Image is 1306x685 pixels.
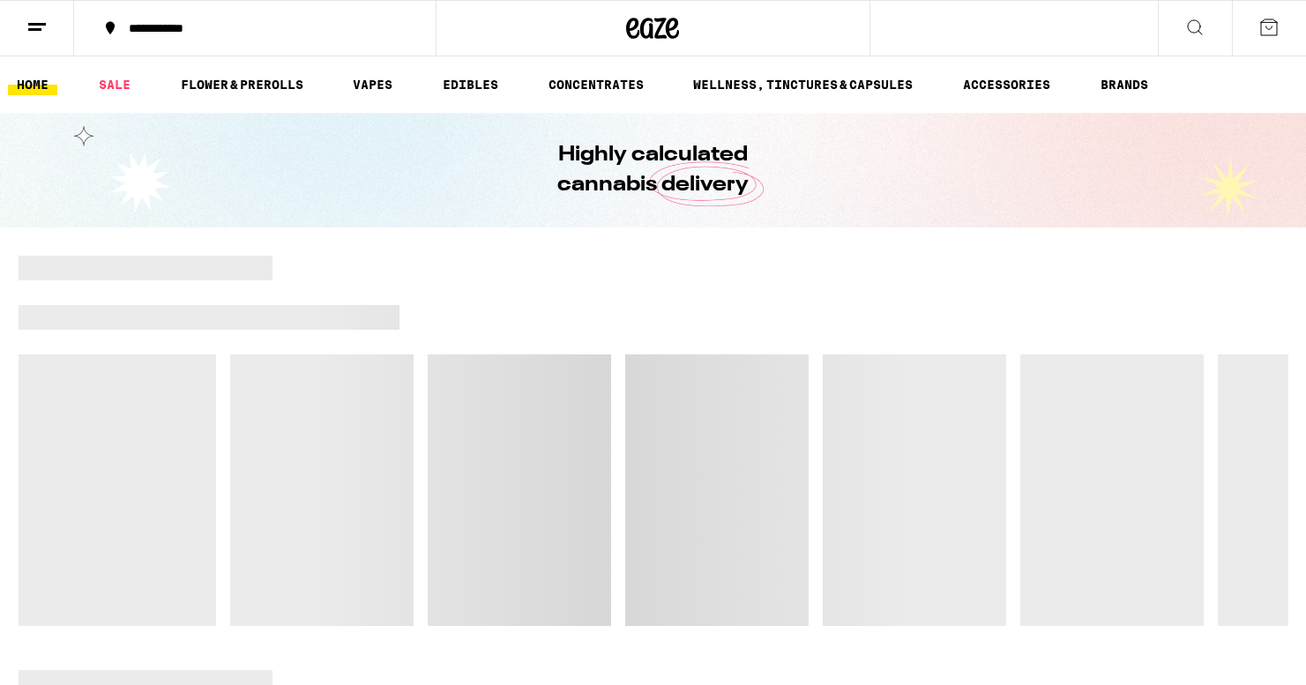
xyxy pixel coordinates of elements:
h1: Highly calculated cannabis delivery [508,140,799,200]
a: BRANDS [1092,74,1157,95]
a: SALE [90,74,139,95]
a: ACCESSORIES [954,74,1059,95]
a: CONCENTRATES [540,74,653,95]
a: VAPES [344,74,401,95]
a: FLOWER & PREROLLS [172,74,312,95]
a: WELLNESS, TINCTURES & CAPSULES [684,74,922,95]
a: EDIBLES [434,74,507,95]
a: HOME [8,74,57,95]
